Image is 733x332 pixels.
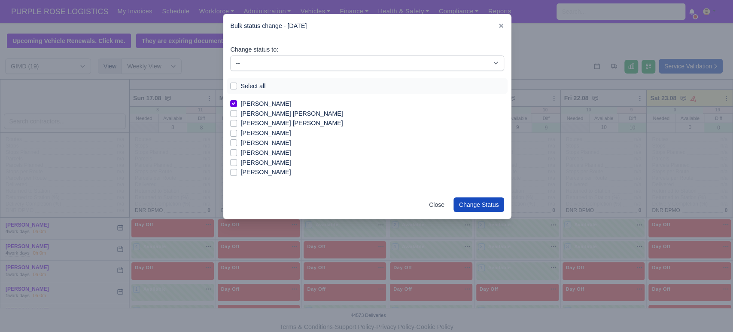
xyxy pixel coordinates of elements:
[230,45,278,55] label: Change status to:
[240,99,291,109] label: [PERSON_NAME]
[240,138,291,148] label: [PERSON_NAME]
[240,109,343,119] label: [PERSON_NAME] [PERSON_NAME]
[690,291,733,332] iframe: Chat Widget
[223,14,511,38] div: Bulk status change - [DATE]
[240,167,291,177] label: [PERSON_NAME]
[453,197,505,212] button: Change Status
[240,148,291,158] label: [PERSON_NAME]
[240,158,291,168] label: [PERSON_NAME]
[240,81,265,91] label: Select all
[240,118,343,128] label: [PERSON_NAME] [PERSON_NAME]
[240,128,291,138] label: [PERSON_NAME]
[423,197,450,212] a: Close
